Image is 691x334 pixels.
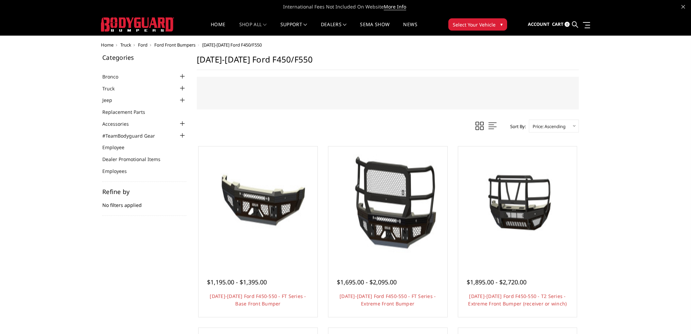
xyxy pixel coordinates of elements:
[211,22,225,35] a: Home
[468,293,567,307] a: [DATE]-[DATE] Ford F450-550 - T2 Series - Extreme Front Bumper (receiver or winch)
[280,22,307,35] a: Support
[101,42,114,48] a: Home
[207,278,267,286] span: $1,195.00 - $1,395.00
[467,278,526,286] span: $1,895.00 - $2,720.00
[101,17,174,32] img: BODYGUARD BUMPERS
[337,278,397,286] span: $1,695.00 - $2,095.00
[552,15,570,34] a: Cart 0
[102,54,187,60] h5: Categories
[403,22,417,35] a: News
[330,148,446,264] a: 2023-2026 Ford F450-550 - FT Series - Extreme Front Bumper 2023-2026 Ford F450-550 - FT Series - ...
[552,21,564,27] span: Cart
[200,148,316,264] img: 2023-2025 Ford F450-550 - FT Series - Base Front Bumper
[460,148,575,264] img: 2023-2026 Ford F450-550 - T2 Series - Extreme Front Bumper (receiver or winch)
[154,42,195,48] a: Ford Front Bumpers
[102,189,187,195] h5: Refine by
[500,21,503,28] span: ▾
[102,73,127,80] a: Bronco
[384,3,406,10] a: More Info
[202,42,262,48] span: [DATE]-[DATE] Ford F450/F550
[210,293,306,307] a: [DATE]-[DATE] Ford F450-550 - FT Series - Base Front Bumper
[102,168,135,175] a: Employees
[239,22,267,35] a: shop all
[102,96,121,104] a: Jeep
[102,156,169,163] a: Dealer Promotional Items
[453,21,496,28] span: Select Your Vehicle
[102,120,137,127] a: Accessories
[528,15,550,34] a: Account
[102,189,187,216] div: No filters applied
[102,132,163,139] a: #TeamBodyguard Gear
[340,293,436,307] a: [DATE]-[DATE] Ford F450-550 - FT Series - Extreme Front Bumper
[506,121,526,131] label: Sort By:
[360,22,390,35] a: SEMA Show
[102,144,133,151] a: Employee
[120,42,131,48] a: Truck
[565,22,570,27] span: 0
[197,54,579,70] h1: [DATE]-[DATE] Ford F450/F550
[448,18,507,31] button: Select Your Vehicle
[138,42,148,48] a: Ford
[102,108,154,116] a: Replacement Parts
[102,85,123,92] a: Truck
[528,21,550,27] span: Account
[321,22,347,35] a: Dealers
